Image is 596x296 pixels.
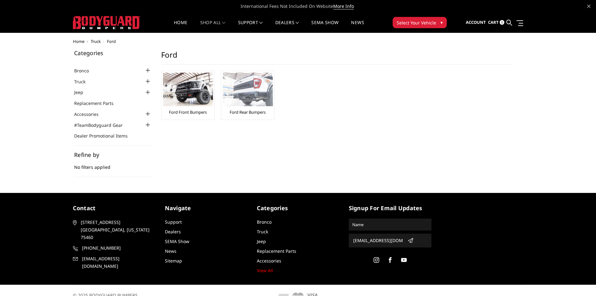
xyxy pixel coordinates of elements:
a: Jeep [257,238,266,244]
a: Account [466,14,486,31]
a: News [165,248,176,254]
a: Truck [257,229,268,235]
a: News [351,20,364,33]
span: Select Your Vehicle [397,19,436,26]
h5: Refine by [74,152,152,158]
a: Home [174,20,187,33]
a: Sitemap [165,258,182,264]
input: Email [351,236,405,246]
button: Select Your Vehicle [393,17,447,28]
a: Accessories [257,258,281,264]
a: Bronco [257,219,272,225]
a: SEMA Show [311,20,339,33]
span: [PHONE_NUMBER] [82,244,155,252]
img: BODYGUARD BUMPERS [73,16,140,29]
span: ▾ [441,19,443,26]
a: Dealers [275,20,299,33]
input: Name [350,220,430,230]
a: Support [238,20,263,33]
a: Replacement Parts [257,248,296,254]
a: Truck [74,78,93,85]
a: Accessories [74,111,106,117]
a: Ford Front Bumpers [169,109,207,115]
a: More Info [333,3,354,9]
h5: signup for email updates [349,204,431,212]
a: Bronco [74,67,97,74]
span: [STREET_ADDRESS] [GEOGRAPHIC_DATA], [US_STATE] 75460 [81,219,153,241]
span: 0 [500,20,504,25]
div: No filters applied [74,152,152,177]
a: Home [73,39,84,44]
a: [EMAIL_ADDRESS][DOMAIN_NAME] [73,255,155,270]
a: Ford Rear Bumpers [230,109,266,115]
a: View All [257,267,273,273]
a: [PHONE_NUMBER] [73,244,155,252]
a: SEMA Show [165,238,189,244]
span: Ford [107,39,116,44]
h1: Ford [161,50,513,65]
a: Jeep [74,89,91,96]
h5: contact [73,204,155,212]
a: Replacement Parts [74,100,121,106]
h5: Navigate [165,204,247,212]
a: #TeamBodyguard Gear [74,122,130,128]
span: Account [466,19,486,25]
span: Cart [488,19,499,25]
h5: Categories [257,204,339,212]
a: Truck [91,39,101,44]
a: Dealers [165,229,181,235]
h5: Categories [74,50,152,56]
a: Support [165,219,182,225]
span: [EMAIL_ADDRESS][DOMAIN_NAME] [82,255,155,270]
a: shop all [200,20,226,33]
a: Dealer Promotional Items [74,132,135,139]
a: Cart 0 [488,14,504,31]
iframe: Chat Widget [565,266,596,296]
